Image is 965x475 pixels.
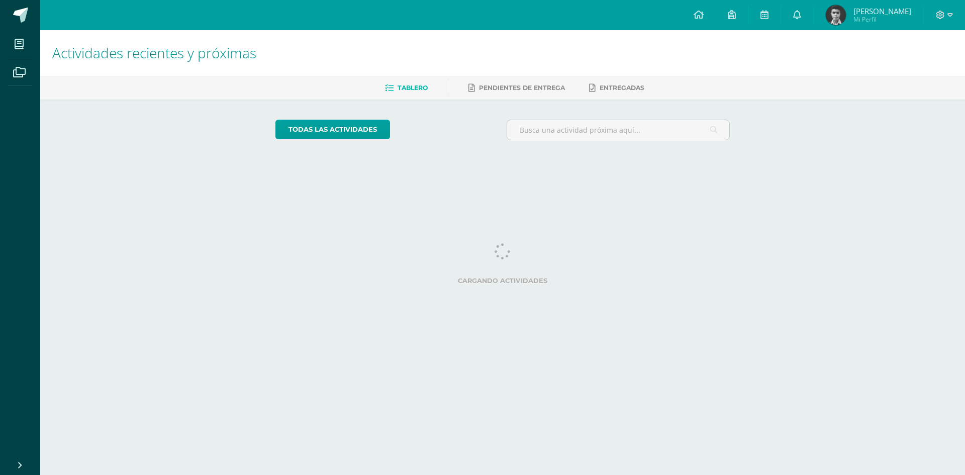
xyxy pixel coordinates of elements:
[507,120,730,140] input: Busca una actividad próxima aquí...
[468,80,565,96] a: Pendientes de entrega
[826,5,846,25] img: 10cc0ba01cc889843d1e7fcfd041c185.png
[52,43,256,62] span: Actividades recientes y próximas
[398,84,428,91] span: Tablero
[275,120,390,139] a: todas las Actividades
[853,6,911,16] span: [PERSON_NAME]
[385,80,428,96] a: Tablero
[275,277,730,284] label: Cargando actividades
[600,84,644,91] span: Entregadas
[853,15,911,24] span: Mi Perfil
[479,84,565,91] span: Pendientes de entrega
[589,80,644,96] a: Entregadas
